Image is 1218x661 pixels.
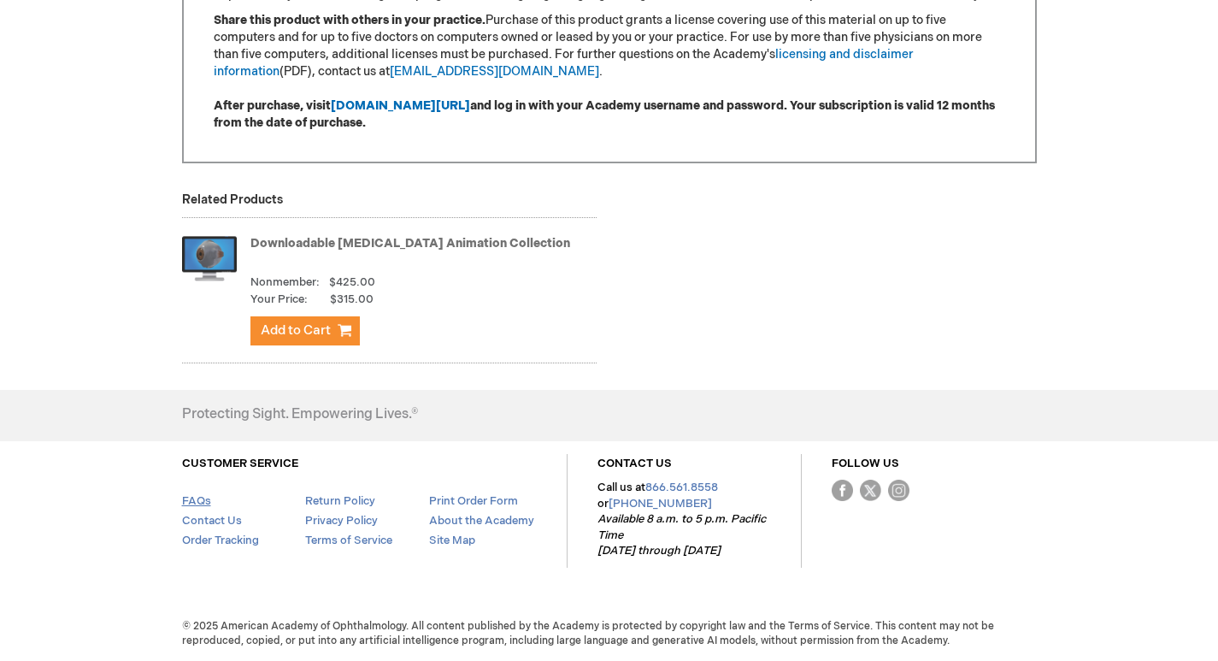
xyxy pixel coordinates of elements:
span: Add to Cart [261,322,331,339]
h4: Protecting Sight. Empowering Lives.® [182,407,418,422]
p: Call us at or [597,480,771,559]
a: Privacy Policy [305,514,378,528]
img: Facebook [832,480,853,501]
span: © 2025 American Academy of Ophthalmology. All content published by the Academy is protected by co... [169,619,1050,648]
a: FOLLOW US [832,457,899,470]
a: About the Academy [429,514,534,528]
a: 866.561.8558 [645,481,718,494]
img: Downloadable Patient Education Animation Collection [182,224,237,292]
a: [EMAIL_ADDRESS][DOMAIN_NAME] [390,64,599,79]
a: Order Tracking [182,534,259,547]
strong: Your subscription is valid 12 months from the date of purchase. [214,98,995,130]
a: Print Order Form [429,494,518,508]
a: CONTACT US [597,457,672,470]
a: Site Map [429,534,475,547]
a: CUSTOMER SERVICE [182,457,298,470]
strong: Your Price: [250,292,308,308]
a: [DOMAIN_NAME][URL] [331,98,470,113]
strong: Related Products [182,192,283,207]
strong: Share this product with others in your practice. [214,13,485,27]
button: Add to Cart [250,316,360,345]
strong: Nonmember: [250,274,320,291]
a: [PHONE_NUMBER] [609,497,712,511]
a: FAQs [182,494,211,508]
a: Terms of Service [305,534,392,547]
img: Twitter [860,480,881,501]
img: instagram [888,480,909,501]
a: Contact Us [182,514,242,528]
strong: After purchase, visit [214,98,331,113]
span: $315.00 [310,292,374,308]
span: $425.00 [329,275,375,289]
a: Downloadable [MEDICAL_DATA] Animation Collection [250,236,570,251]
strong: and log in with your Academy username and password. [470,98,787,113]
em: Available 8 a.m. to 5 p.m. Pacific Time [DATE] through [DATE] [597,512,766,558]
a: Return Policy [305,494,375,508]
